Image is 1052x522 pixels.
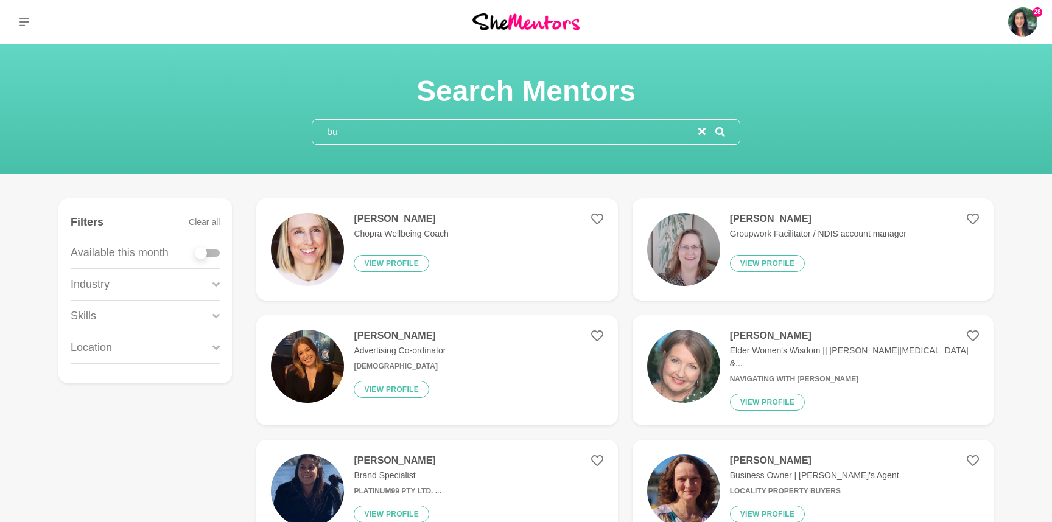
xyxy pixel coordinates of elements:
img: cb6dec19b31aada7a244955812ceac56c7c19f10-1536x2048.jpg [647,213,720,286]
h6: Locality Property Buyers [730,487,899,496]
p: Location [71,339,112,356]
input: Search mentors [312,120,698,144]
p: Industry [71,276,110,293]
p: Groupwork Facilitator / NDIS account manager [730,228,906,240]
a: [PERSON_NAME]Elder Women's Wisdom || [PERSON_NAME][MEDICAL_DATA] &...Navigating with [PERSON_NAME... [633,315,994,425]
h4: [PERSON_NAME] [354,330,446,342]
button: View profile [730,394,805,411]
h4: [PERSON_NAME] [730,213,906,225]
h4: [PERSON_NAME] [730,330,979,342]
img: Hema Prashar [1008,7,1037,37]
p: Skills [71,308,96,324]
h4: Filters [71,215,103,229]
h1: Search Mentors [312,73,740,110]
p: Brand Specialist [354,469,441,482]
p: Elder Women's Wisdom || [PERSON_NAME][MEDICAL_DATA] &... [730,344,979,370]
h6: Platinum99 Pty Ltd. ... [354,487,441,496]
a: Hema Prashar28 [1008,7,1037,37]
h4: [PERSON_NAME] [354,213,448,225]
img: 5e6d5e777969333fcb1104e0d69367ba32f7849d-377x377.jpg [271,330,344,403]
p: Available this month [71,245,169,261]
button: View profile [354,255,429,272]
img: 072adb01832964d21a068dd78ac9f2be59306c91-1800x2700.jpg [271,213,344,286]
p: Business Owner | [PERSON_NAME]'s Agent [730,469,899,482]
h6: Navigating with [PERSON_NAME] [730,375,979,384]
h4: [PERSON_NAME] [730,454,899,467]
img: b320bc901da65a5be8ba50ec30f29b50dd80eab9-177x186.jpg [647,330,720,403]
h6: [DEMOGRAPHIC_DATA] [354,362,446,371]
img: She Mentors Logo [472,13,580,30]
h4: [PERSON_NAME] [354,454,441,467]
p: Advertising Co-ordinator [354,344,446,357]
button: Clear all [189,208,220,237]
button: View profile [730,255,805,272]
p: Chopra Wellbeing Coach [354,228,448,240]
a: [PERSON_NAME]Groupwork Facilitator / NDIS account managerView profile [633,198,994,301]
a: [PERSON_NAME]Chopra Wellbeing CoachView profile [256,198,617,301]
button: View profile [354,381,429,398]
span: 28 [1033,7,1042,17]
a: [PERSON_NAME]Advertising Co-ordinator[DEMOGRAPHIC_DATA]View profile [256,315,617,425]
